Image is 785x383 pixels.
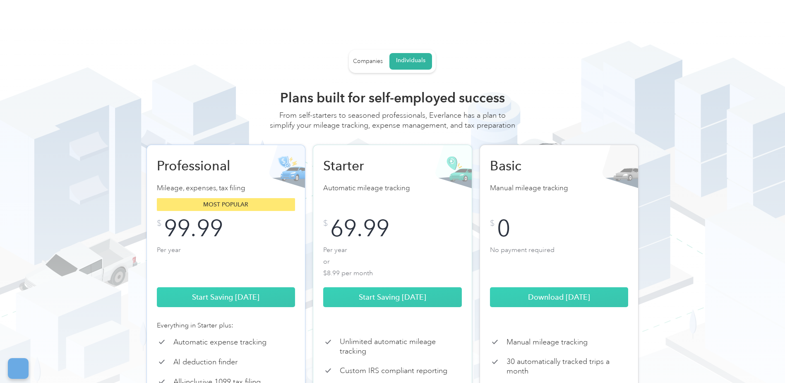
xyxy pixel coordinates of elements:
p: 30 automatically tracked trips a month [507,357,629,376]
h2: Basic [490,158,577,174]
p: Mileage, expenses, tax filing [157,182,295,194]
p: Custom IRS compliant reporting [340,366,447,376]
p: AI deduction finder [173,357,238,367]
p: Per year or $8.99 per month [323,244,462,277]
div: Most popular [157,198,295,211]
a: Start Saving [DATE] [323,287,462,307]
h2: Professional [157,158,244,174]
p: Manual mileage tracking [507,337,588,347]
div: $ [490,219,495,228]
p: Automatic expense tracking [173,337,266,347]
div: Individuals [396,57,425,64]
div: Everything in Starter plus: [157,320,295,330]
h2: Starter [323,158,410,174]
p: Unlimited automatic mileage tracking [340,337,462,356]
h2: Plans built for self-employed success [269,90,517,106]
p: Per year [157,244,295,277]
div: 99.99 [164,219,223,238]
p: Manual mileage tracking [490,182,629,194]
a: Download [DATE] [490,287,629,307]
div: $ [157,219,161,228]
button: Cookies Settings [8,358,29,379]
p: No payment required [490,244,629,277]
p: Automatic mileage tracking [323,182,462,194]
div: $ [323,219,328,228]
a: Start Saving [DATE] [157,287,295,307]
div: 69.99 [330,219,389,238]
div: 0 [497,219,510,238]
div: Companies [353,58,383,65]
div: From self-starters to seasoned professionals, Everlance has a plan to simplify your mileage track... [269,110,517,138]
